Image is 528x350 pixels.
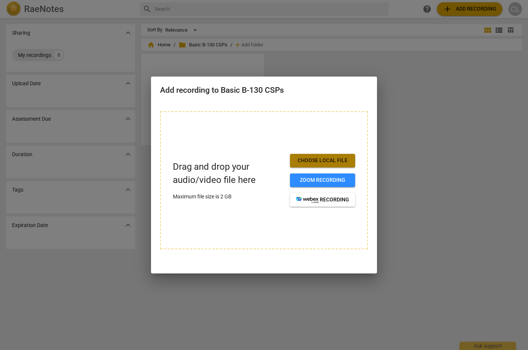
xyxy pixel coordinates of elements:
[296,177,349,184] span: Zoom recording
[296,157,349,164] span: Choose local file
[290,193,355,207] button: recording
[290,173,355,187] button: Zoom recording
[296,196,349,204] span: recording
[173,193,284,201] p: Maximum file size is 2 GB
[160,86,368,95] h2: Add recording to Basic B-130 CSPs
[290,154,355,167] button: Choose local file
[173,160,284,187] p: Drag and drop your audio/video file here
